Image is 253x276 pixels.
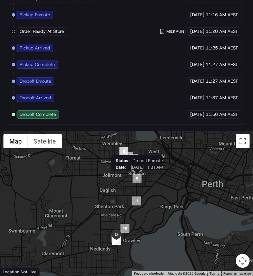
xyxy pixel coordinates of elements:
[206,78,238,84] span: 11:27 AM AEST
[112,236,121,245] div: 16
[166,29,184,34] span: MILKRUN
[23,73,87,79] div: We're available if you need us!
[124,152,133,161] div: 4
[23,66,113,73] div: Start new chat
[190,12,204,18] span: [DATE]
[236,134,250,148] button: Toggle fullscreen view
[210,272,219,275] a: Terms (opens in new tab)
[115,158,129,163] span: Status :
[223,272,251,275] a: Report a map error
[190,45,204,51] span: [DATE]
[206,45,238,51] span: 11:25 AM AEST
[132,158,163,163] span: Dropoff Enroute
[119,147,128,156] div: 3
[20,28,64,35] span: Order Ready At Store
[206,28,238,35] span: 11:20 AM AEST
[206,12,238,18] span: 11:16 AM AEST
[206,95,238,101] span: 11:37 AM AEST
[190,95,204,101] span: [DATE]
[28,134,62,148] button: Show satellite imagery
[7,101,12,107] div: 📗
[20,62,55,68] span: Pickup Complete
[206,111,238,118] span: 11:50 AM AEST
[134,271,164,276] button: Keyboard shortcuts
[7,66,19,79] img: 1736555255976-a54dd68f-1ca7-489b-9aae-adbdc363a1c4
[20,78,51,84] span: Dropoff Enroute
[56,98,114,110] a: 💻API Documentation
[236,254,250,268] button: Map camera controls
[190,111,204,118] span: [DATE]
[3,134,28,148] button: Show street map
[58,101,64,107] div: 💻
[20,111,56,118] span: Dropoff Complete
[190,78,204,84] span: [DATE]
[2,267,25,276] img: Google
[69,117,84,122] span: Pylon
[4,98,56,110] a: 📗Knowledge Base
[14,100,53,107] span: Knowledge Base
[20,95,51,101] span: Dropoff Arrived
[206,62,238,68] span: 11:27 AM AEST
[120,224,129,233] div: 10
[190,28,204,35] span: [DATE]
[49,117,84,122] a: Powered byPylon
[7,7,21,21] img: Nash
[190,62,204,68] span: [DATE]
[20,45,50,51] span: Pickup Arrived
[115,165,126,170] span: Date :
[7,28,126,39] p: Welcome 👋
[20,12,50,18] span: Pickup Enroute
[117,68,126,76] button: Start new chat
[2,267,25,276] a: Open this area in Google Maps (opens a new window)
[65,100,111,107] span: API Documentation
[129,154,138,163] div: 1
[128,165,163,170] span: [DATE] 11:31 AM
[18,45,124,52] input: Got a question? Start typing here...
[168,272,205,275] span: Map data ©2025 Google
[133,174,142,183] div: 8
[132,196,141,205] div: 9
